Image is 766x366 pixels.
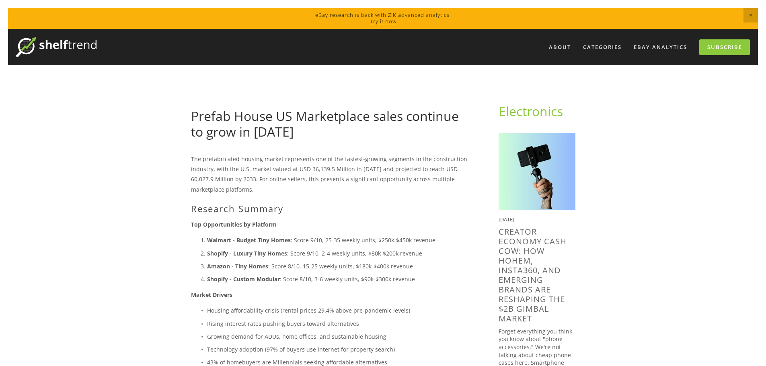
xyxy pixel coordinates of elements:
[191,291,232,299] strong: Market Drivers
[207,236,291,244] strong: Walmart - Budget Tiny Homes
[544,41,576,54] a: About
[207,274,473,284] p: : Score 8/10, 3-6 weekly units, $90k-$300k revenue
[191,107,459,140] a: Prefab House US Marketplace sales continue to grow in [DATE]
[578,41,627,54] div: Categories
[191,203,473,214] h2: Research Summary
[743,8,758,22] span: Close Announcement
[207,248,473,258] p: : Score 9/10, 2-4 weekly units, $80k-$200k revenue
[191,221,277,228] strong: Top Opportunities by Platform
[207,305,473,315] p: Housing affordability crisis (rental prices 29.4% above pre-pandemic levels)
[16,37,97,57] img: ShelfTrend
[207,262,268,270] strong: Amazon - Tiny Homes
[499,226,567,324] a: Creator Economy Cash Cow: How Hohem, Insta360, and Emerging Brands Are Reshaping the $2B Gimbal M...
[207,275,280,283] strong: Shopify - Custom Modular
[628,41,692,54] a: eBay Analytics
[207,235,473,245] p: : Score 9/10, 25-35 weekly units, $250k-$450k revenue
[699,39,750,55] a: Subscribe
[207,344,473,354] p: Technology adoption (97% of buyers use internet for property search)
[207,261,473,271] p: : Score 8/10, 15-25 weekly units, $180k-$400k revenue
[370,18,396,25] a: Try it now
[499,216,514,223] time: [DATE]
[207,249,287,257] strong: Shopify - Luxury Tiny Homes
[191,154,473,194] p: The prefabricated housing market represents one of the fastest-growing segments in the constructi...
[499,102,563,120] a: Electronics
[499,133,575,210] img: Creator Economy Cash Cow: How Hohem, Insta360, and Emerging Brands Are Reshaping the $2B Gimbal M...
[207,319,473,329] p: Rising interest rates pushing buyers toward alternatives
[207,331,473,341] p: Growing demand for ADUs, home offices, and sustainable housing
